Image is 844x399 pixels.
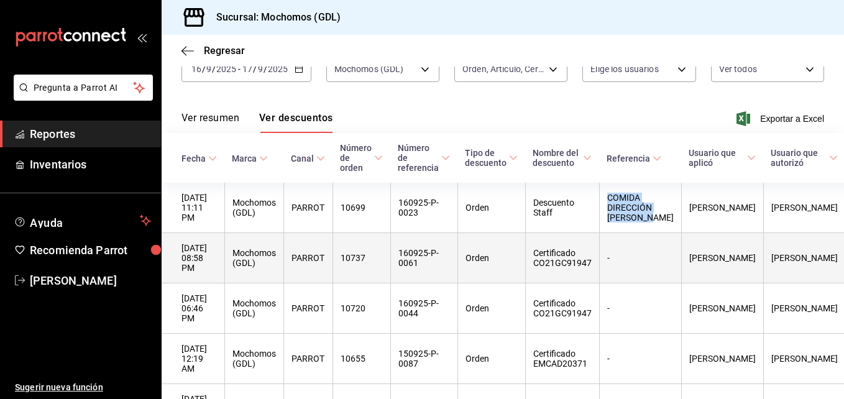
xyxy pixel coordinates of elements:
th: [DATE] 08:58 PM [162,233,224,283]
th: 10699 [333,183,390,233]
button: Pregunta a Parrot AI [14,75,153,101]
th: Mochomos (GDL) [224,283,283,334]
span: Tipo de descuento [465,148,518,168]
th: Orden [457,334,525,384]
input: -- [257,64,264,74]
th: [PERSON_NAME] [681,283,763,334]
input: -- [206,64,212,74]
th: 150925-P-0087 [390,334,457,384]
th: [PERSON_NAME] [681,334,763,384]
th: Orden [457,233,525,283]
th: 10737 [333,233,390,283]
span: Orden, Artículo, Certificado de regalo [462,63,544,75]
button: Regresar [181,45,245,57]
th: Orden [457,283,525,334]
span: Elige los usuarios [590,63,658,75]
th: Mochomos (GDL) [224,233,283,283]
th: 10655 [333,334,390,384]
span: Pregunta a Parrot AI [34,81,134,94]
th: Certificado EMCAD20371 [525,334,599,384]
span: Usuario que aplicó [689,148,756,168]
span: Ayuda [30,213,135,228]
span: Inventarios [30,156,151,173]
th: Mochomos (GDL) [224,183,283,233]
span: / [212,64,216,74]
th: - [599,334,681,384]
span: Fecha [181,154,217,163]
th: Certificado CO21GC91947 [525,233,599,283]
th: PARROT [283,334,333,384]
th: 10720 [333,283,390,334]
input: -- [242,64,253,74]
th: Certificado CO21GC91947 [525,283,599,334]
button: Exportar a Excel [739,111,824,126]
h3: Sucursal: Mochomos (GDL) [206,10,341,25]
th: [DATE] 06:46 PM [162,283,224,334]
th: PARROT [283,283,333,334]
th: 160925-P-0023 [390,183,457,233]
a: Pregunta a Parrot AI [9,90,153,103]
span: Canal [291,154,325,163]
th: - [599,283,681,334]
th: COMIDA DIRECCIÓN [PERSON_NAME] [599,183,681,233]
span: Nombre del descuento [533,148,592,168]
span: Sugerir nueva función [15,381,151,394]
input: -- [191,64,202,74]
button: Ver resumen [181,112,239,133]
span: Referencia [607,154,661,163]
th: PARROT [283,183,333,233]
input: ---- [267,64,288,74]
span: Usuario que autorizó [771,148,838,168]
span: Recomienda Parrot [30,242,151,259]
th: Mochomos (GDL) [224,334,283,384]
div: navigation tabs [181,112,333,133]
th: 160925-P-0044 [390,283,457,334]
th: PARROT [283,233,333,283]
span: Número de orden [340,143,383,173]
span: Marca [232,154,268,163]
input: ---- [216,64,237,74]
button: Ver descuentos [259,112,333,133]
span: Reportes [30,126,151,142]
th: - [599,233,681,283]
button: open_drawer_menu [137,32,147,42]
th: Orden [457,183,525,233]
th: [PERSON_NAME] [681,183,763,233]
span: / [253,64,257,74]
span: [PERSON_NAME] [30,272,151,289]
span: / [202,64,206,74]
span: / [264,64,267,74]
span: Regresar [204,45,245,57]
th: [DATE] 12:19 AM [162,334,224,384]
span: Número de referencia [398,143,450,173]
span: - [238,64,241,74]
th: [DATE] 11:11 PM [162,183,224,233]
th: [PERSON_NAME] [681,233,763,283]
th: 160925-P-0061 [390,233,457,283]
span: Ver todos [719,63,757,75]
span: Mochomos (GDL) [334,63,404,75]
th: Descuento Staff [525,183,599,233]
